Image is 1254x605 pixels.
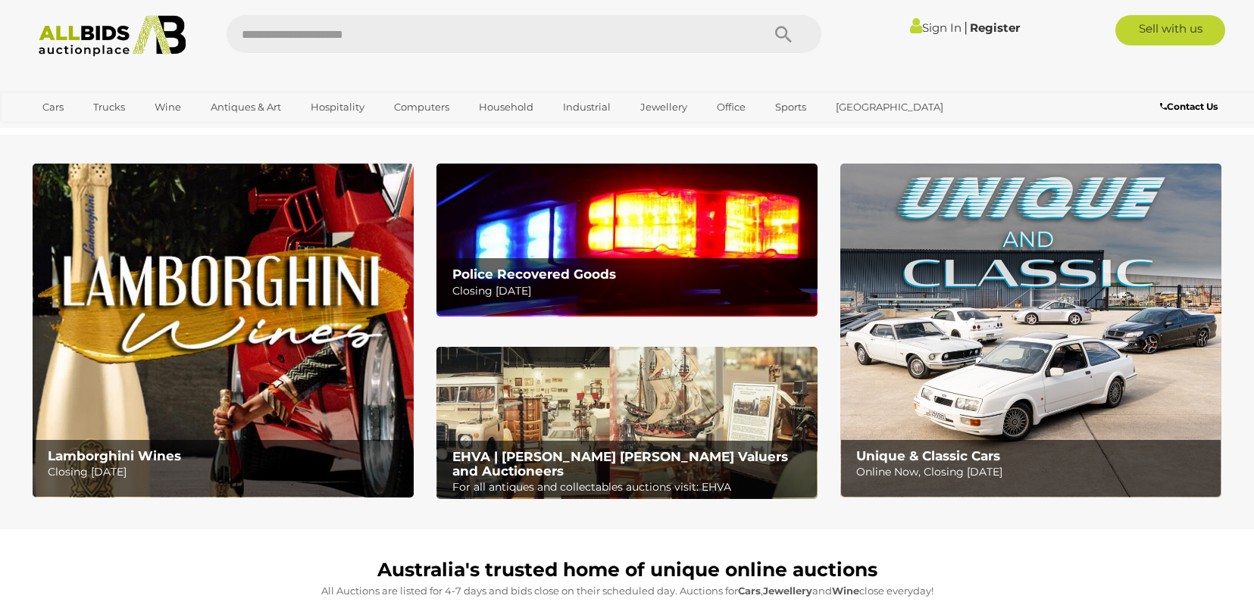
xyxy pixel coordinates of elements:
[840,164,1221,497] a: Unique & Classic Cars Unique & Classic Cars Online Now, Closing [DATE]
[436,164,818,316] img: Police Recovered Goods
[48,448,181,463] b: Lamborghini Wines
[856,463,1213,482] p: Online Now, Closing [DATE]
[452,478,809,497] p: For all antiques and collectables auctions visit: EHVA
[201,95,291,120] a: Antiques & Art
[1160,98,1221,115] a: Contact Us
[707,95,755,120] a: Office
[384,95,459,120] a: Computers
[40,582,1215,600] p: All Auctions are listed for 4-7 days and bids close on their scheduled day. Auctions for , and cl...
[630,95,697,120] a: Jewellery
[1160,101,1218,112] b: Contact Us
[964,19,968,36] span: |
[452,282,809,301] p: Closing [DATE]
[765,95,816,120] a: Sports
[40,560,1215,581] h1: Australia's trusted home of unique online auctions
[1115,15,1225,45] a: Sell with us
[436,347,818,500] img: EHVA | Evans Hastings Valuers and Auctioneers
[436,164,818,316] a: Police Recovered Goods Police Recovered Goods Closing [DATE]
[553,95,621,120] a: Industrial
[469,95,543,120] a: Household
[33,164,414,497] a: Lamborghini Wines Lamborghini Wines Closing [DATE]
[746,15,821,53] button: Search
[48,463,405,482] p: Closing [DATE]
[452,449,788,479] b: EHVA | [PERSON_NAME] [PERSON_NAME] Valuers and Auctioneers
[33,164,414,497] img: Lamborghini Wines
[33,95,73,120] a: Cars
[436,347,818,500] a: EHVA | Evans Hastings Valuers and Auctioneers EHVA | [PERSON_NAME] [PERSON_NAME] Valuers and Auct...
[145,95,191,120] a: Wine
[301,95,374,120] a: Hospitality
[83,95,135,120] a: Trucks
[856,448,1000,463] b: Unique & Classic Cars
[763,585,812,597] strong: Jewellery
[910,20,962,35] a: Sign In
[826,95,953,120] a: [GEOGRAPHIC_DATA]
[738,585,761,597] strong: Cars
[840,164,1221,497] img: Unique & Classic Cars
[452,267,616,282] b: Police Recovered Goods
[970,20,1020,35] a: Register
[30,15,195,57] img: Allbids.com.au
[832,585,859,597] strong: Wine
